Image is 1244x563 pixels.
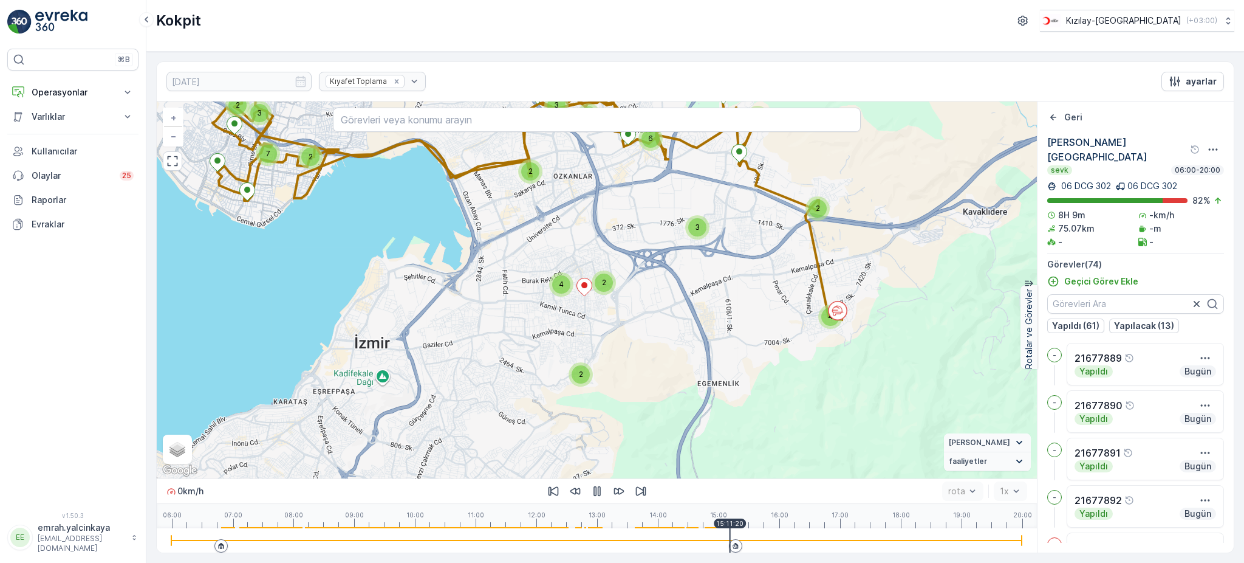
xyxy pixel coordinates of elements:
span: 2 [816,204,820,213]
span: [PERSON_NAME] [949,438,1010,447]
p: 06:00 [163,511,182,519]
p: Varlıklar [32,111,114,123]
p: 15:11:20 [716,520,743,527]
p: Geri [1064,111,1082,123]
p: 21677892 [1075,493,1122,508]
p: 08:00 [284,511,303,519]
p: - [1053,540,1056,550]
p: 17:00 [832,511,849,519]
div: 3 [544,93,569,117]
p: 82 % [1192,195,1211,207]
p: Bugün [1183,460,1212,472]
p: Bugün [1183,508,1212,520]
p: - [1053,445,1056,455]
input: dd/mm/yyyy [166,72,312,91]
p: 0 km/h [177,485,203,497]
p: emrah.yalcinkaya [38,522,125,534]
a: Geçici Görev Ekle [1047,275,1138,288]
a: Uzaklaştır [164,127,182,145]
p: 10:00 [406,511,424,519]
p: Kokpit [156,11,201,30]
p: Bugün [1183,365,1212,378]
p: 13:00 [589,511,606,519]
p: 15:00 [710,511,727,519]
div: 2 [569,362,593,387]
span: + [171,112,176,123]
span: 3 [554,100,559,109]
button: Kızılay-[GEOGRAPHIC_DATA](+03:00) [1040,10,1234,32]
div: 2 [592,271,616,295]
span: 3 [695,223,700,232]
p: -km/h [1149,209,1174,221]
p: ⌘B [118,55,130,64]
p: 25 [122,171,131,181]
div: 6 [638,126,663,151]
p: Yapılacak (13) [1114,320,1174,332]
div: 2 [805,196,830,221]
p: Kullanıcılar [32,145,134,157]
div: 3 [576,103,601,128]
p: Yapıldı [1078,508,1109,520]
span: 2 [528,167,533,176]
p: Evraklar [32,218,134,230]
span: 7 [266,149,270,158]
button: Operasyonlar [7,80,138,105]
p: Rotalar ve Görevler [1023,289,1035,369]
div: 7 [256,142,280,166]
div: 3 [247,101,272,125]
input: Görevleri veya konumu arayın [333,108,861,132]
p: 21677893 [1075,541,1122,555]
p: ( +03:00 ) [1186,16,1217,26]
p: Raporlar [32,194,134,206]
span: 4 [828,312,833,321]
button: EEemrah.yalcinkaya[EMAIL_ADDRESS][DOMAIN_NAME] [7,522,138,553]
a: Layers [164,436,191,463]
div: Yardım Araç İkonu [1123,448,1133,458]
p: 21677889 [1075,351,1122,365]
img: k%C4%B1z%C4%B1lay_jywRncg.png [1040,14,1061,27]
button: Yapılacak (13) [1109,319,1179,333]
span: 4 [559,280,564,289]
span: − [171,131,177,141]
p: Yapıldı [1078,413,1109,425]
p: 09:00 [345,511,364,519]
a: Kullanıcılar [7,139,138,164]
p: ayarlar [1186,75,1217,88]
p: 21677891 [1075,446,1121,460]
button: Yapıldı (61) [1047,319,1104,333]
p: [EMAIL_ADDRESS][DOMAIN_NAME] [38,534,125,553]
div: Yardım Araç İkonu [1124,543,1134,553]
p: - [1053,398,1056,407]
span: 2 [602,278,606,287]
span: 6 [648,134,653,143]
p: Olaylar [32,170,112,182]
a: Raporlar [7,188,138,212]
img: logo [7,10,32,34]
div: Yardım Araç İkonu [1124,496,1134,505]
span: faaliyetler [949,457,987,466]
button: Varlıklar [7,105,138,129]
p: 06 DCG 302 [1127,180,1177,192]
p: 18:00 [892,511,910,519]
p: - [1058,236,1062,248]
img: logo_light-DOdMpM7g.png [35,10,87,34]
a: Olaylar25 [7,164,138,188]
a: Yakınlaştır [164,109,182,127]
p: - [1149,236,1153,248]
span: 2 [236,100,240,109]
p: 06:00-20:00 [1174,165,1222,175]
img: Google [160,463,200,478]
div: 2 [298,145,323,169]
p: 07:00 [224,511,242,519]
span: v 1.50.3 [7,512,138,519]
p: Yapıldı [1078,365,1109,378]
p: sevk [1050,165,1070,175]
input: Görevleri Ara [1047,294,1224,314]
p: 21677890 [1075,398,1123,413]
p: Kızılay-[GEOGRAPHIC_DATA] [1066,15,1181,27]
p: Bugün [1183,413,1212,425]
summary: [PERSON_NAME] [944,433,1031,452]
div: 2 [225,93,250,117]
div: Yardım Araç İkonu [1190,145,1200,154]
p: Görevler ( 74 ) [1047,258,1224,271]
